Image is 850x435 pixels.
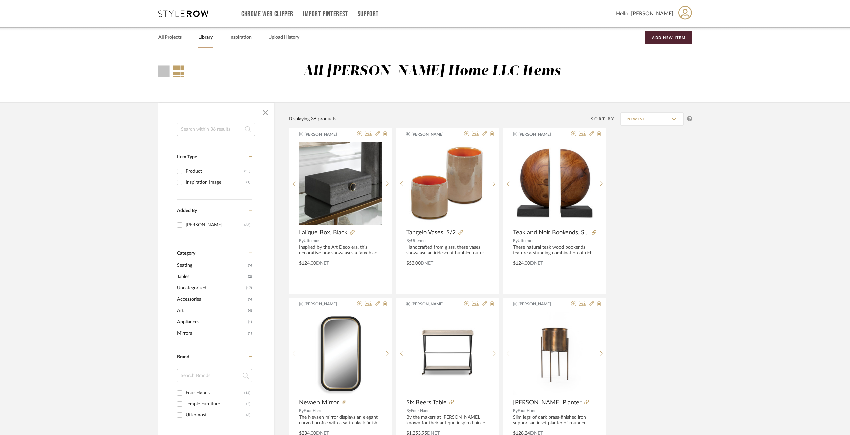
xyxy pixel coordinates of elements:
[177,282,244,294] span: Uncategorized
[411,409,431,413] span: Four Hands
[513,142,596,225] img: Teak and Noir Bookends, S/2
[244,166,250,177] div: (35)
[406,261,421,266] span: $53.00
[513,409,518,413] span: By
[411,239,429,243] span: Uttermost
[289,115,336,123] div: Displaying 36 products
[248,305,252,316] span: (4)
[248,260,252,271] span: (5)
[513,229,589,236] span: Teak and Noir Bookends, S/2
[406,229,456,236] span: Tangelo Vases, S/2
[244,220,250,230] div: (36)
[518,409,538,413] span: Four Hands
[406,312,489,395] img: Six Beers Table
[358,11,379,17] a: Support
[177,305,246,316] span: Art
[244,388,250,398] div: (14)
[186,399,246,409] div: Temple Furniture
[177,155,197,159] span: Item Type
[268,33,299,42] a: Upload History
[177,251,195,256] span: Category
[304,239,322,243] span: Uttermost
[246,283,252,293] span: (17)
[303,63,561,80] div: All [PERSON_NAME] Home LLC Items
[177,271,246,282] span: Tables
[303,11,348,17] a: Import Pinterest
[299,245,382,256] div: Inspired by the Art Deco era, this decorative box showcases a faux black shagreen wrapped surface...
[299,229,347,236] span: Lalique Box, Black
[248,294,252,305] span: (5)
[513,312,596,395] img: Jed Planter
[186,220,244,230] div: [PERSON_NAME]
[304,131,347,137] span: [PERSON_NAME]
[177,316,246,328] span: Appliances
[406,142,489,225] img: Tangelo Vases, S/2
[186,177,246,188] div: Inspiration Image
[186,410,246,420] div: Uttermost
[241,11,293,17] a: Chrome Web Clipper
[530,261,543,266] span: DNET
[246,410,250,420] div: (3)
[645,31,692,44] button: Add New Item
[246,399,250,409] div: (2)
[248,328,252,339] span: (1)
[246,177,250,188] div: (1)
[177,260,246,271] span: Seating
[299,415,382,426] div: The Nevaeh mirror displays an elegant curved profile with a satin black finish, accented with a p...
[421,261,433,266] span: DNET
[299,399,339,406] span: Nevaeh Mirror
[304,301,347,307] span: [PERSON_NAME]
[177,355,189,359] span: Brand
[248,317,252,327] span: (1)
[177,328,246,339] span: Mirrors
[513,415,596,426] div: Slim legs of dark brass-finished iron support an inset planter of rounded weathered brass iron. P...
[411,131,453,137] span: [PERSON_NAME]
[299,261,316,266] span: $124.00
[513,239,518,243] span: By
[513,261,530,266] span: $124.00
[186,388,244,398] div: Four Hands
[406,399,447,406] span: Six Beers Table
[406,245,489,256] div: Handcrafted from glass, these vases showcase an iridescent bubbled outer finish in light beige wi...
[158,33,182,42] a: All Projects
[177,369,252,382] input: Search Brands
[299,239,304,243] span: By
[406,409,411,413] span: By
[177,208,197,213] span: Added By
[518,131,561,137] span: [PERSON_NAME]
[177,294,246,305] span: Accessories
[591,116,620,122] div: Sort By
[259,106,272,119] button: Close
[406,239,411,243] span: By
[518,301,561,307] span: [PERSON_NAME]
[616,10,673,18] span: Hello, [PERSON_NAME]
[299,142,382,225] img: Lalique Box, Black
[406,415,489,426] div: By the makers at [PERSON_NAME], known for their antique-inspired pieces and hand-applied finishes...
[177,123,255,136] input: Search within 36 results
[229,33,252,42] a: Inspiration
[186,166,244,177] div: Product
[518,239,536,243] span: Uttermost
[304,409,324,413] span: Four Hands
[299,312,382,395] img: Nevaeh Mirror
[513,245,596,256] div: These natural teak wood bookends feature a stunning combination of rich, warm wood grain and slee...
[248,271,252,282] span: (2)
[198,33,213,42] a: Library
[513,399,582,406] span: [PERSON_NAME] Planter
[411,301,453,307] span: [PERSON_NAME]
[316,261,329,266] span: DNET
[299,409,304,413] span: By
